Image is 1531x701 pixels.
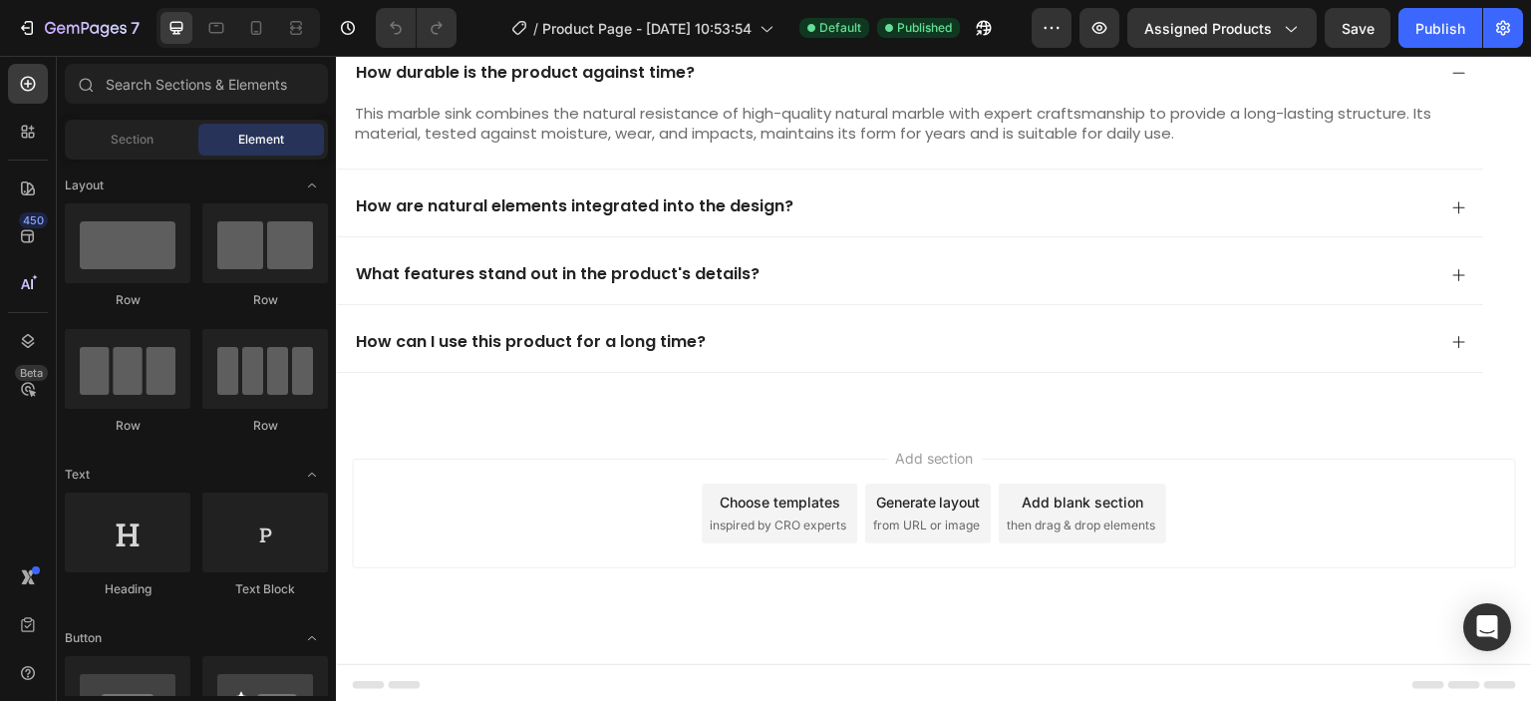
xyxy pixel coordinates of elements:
[65,291,190,309] div: Row
[1463,603,1511,651] div: Open Intercom Messenger
[533,18,538,39] span: /
[1144,18,1272,39] span: Assigned Products
[65,417,190,435] div: Row
[202,291,328,309] div: Row
[202,580,328,598] div: Text Block
[374,461,510,479] span: inspired by CRO experts
[1342,20,1375,37] span: Save
[296,459,328,491] span: Toggle open
[111,131,153,149] span: Section
[819,19,861,37] span: Default
[296,622,328,654] span: Toggle open
[537,461,644,479] span: from URL or image
[376,8,457,48] div: Undo/Redo
[8,8,149,48] button: 7
[542,18,752,39] span: Product Page - [DATE] 10:53:54
[296,170,328,201] span: Toggle open
[131,16,140,40] p: 7
[1325,8,1390,48] button: Save
[686,436,807,457] div: Add blank section
[897,19,952,37] span: Published
[238,131,284,149] span: Element
[15,365,48,381] div: Beta
[551,392,646,413] span: Add section
[65,466,90,484] span: Text
[65,629,102,647] span: Button
[540,436,645,457] div: Generate layout
[1415,18,1465,39] div: Publish
[1398,8,1482,48] button: Publish
[384,436,504,457] div: Choose templates
[1127,8,1317,48] button: Assigned Products
[65,176,104,194] span: Layout
[65,64,328,104] input: Search Sections & Elements
[19,212,48,228] div: 450
[671,461,819,479] span: then drag & drop elements
[202,417,328,435] div: Row
[65,580,190,598] div: Heading
[336,56,1531,701] iframe: Design area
